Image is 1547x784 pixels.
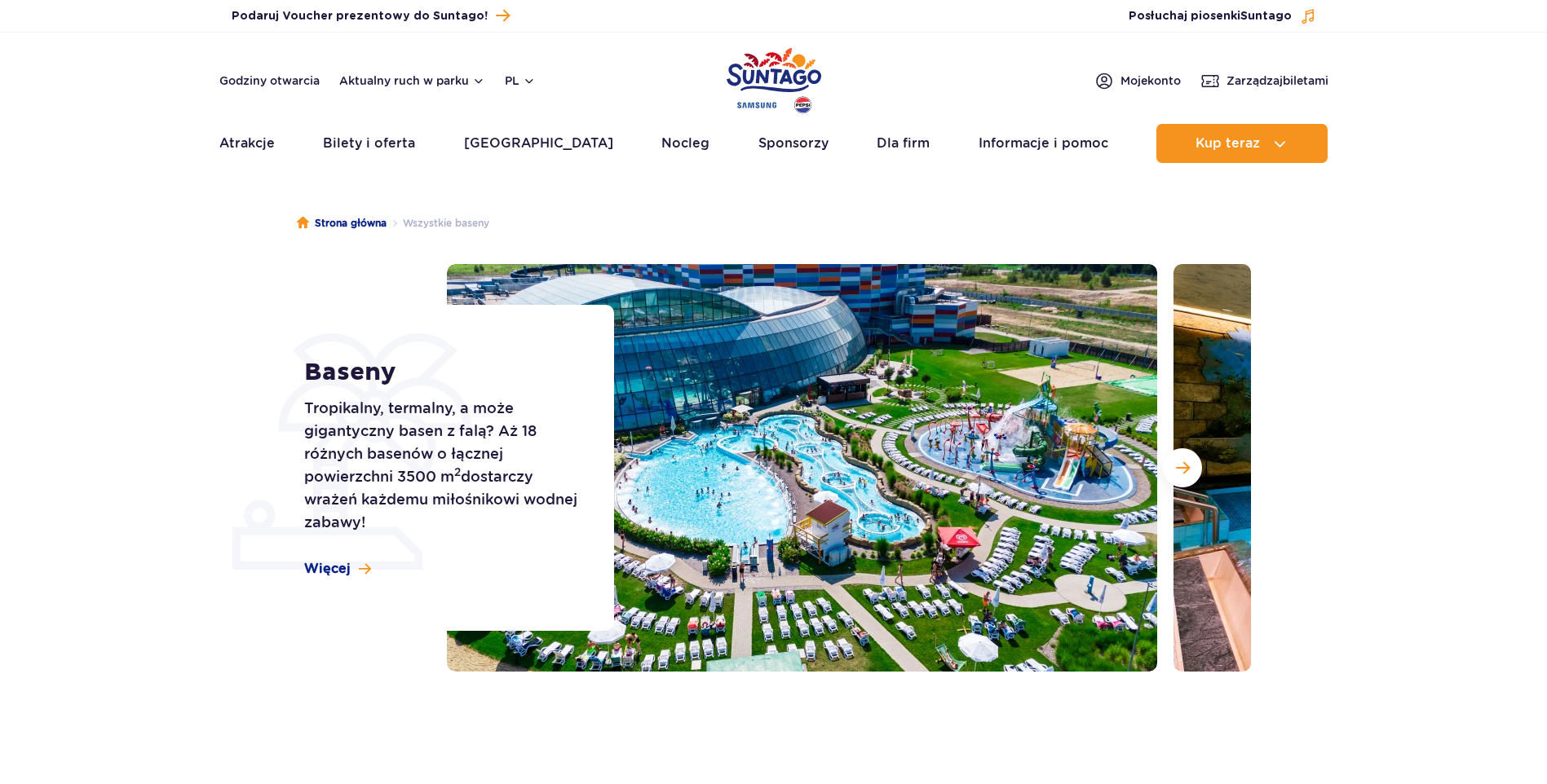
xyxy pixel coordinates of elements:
[304,358,577,387] h1: Baseny
[219,73,320,89] a: Godziny otwarcia
[297,215,387,231] a: Strona główna
[464,124,613,163] a: [GEOGRAPHIC_DATA]
[1196,136,1260,151] span: Kup teraz
[505,73,536,89] button: pl
[304,397,577,534] p: Tropikalny, termalny, a może gigantyczny basen z falą? Aż 18 różnych basenów o łącznej powierzchn...
[232,5,510,27] a: Podaruj Voucher prezentowy do Suntago!
[661,124,709,163] a: Nocleg
[1129,8,1292,24] span: Posłuchaj piosenki
[727,41,821,116] a: Park of Poland
[304,560,371,578] a: Więcej
[1163,448,1202,487] button: Następny slajd
[758,124,829,163] a: Sponsorzy
[1094,71,1181,90] a: Mojekonto
[339,74,485,87] button: Aktualny ruch w parku
[1120,73,1181,89] span: Moje konto
[1129,8,1316,24] button: Posłuchaj piosenkiSuntago
[219,124,275,163] a: Atrakcje
[447,264,1157,672] img: Zewnętrzna część Suntago z basenami i zjeżdżalniami, otoczona leżakami i zielenią
[232,8,488,24] span: Podaruj Voucher prezentowy do Suntago!
[1156,124,1328,163] button: Kup teraz
[877,124,930,163] a: Dla firm
[1200,71,1328,90] a: Zarządzajbiletami
[1240,11,1292,22] span: Suntago
[304,560,351,578] span: Więcej
[387,215,489,231] li: Wszystkie baseny
[1227,73,1328,89] span: Zarządzaj biletami
[454,465,461,478] sup: 2
[979,124,1108,163] a: Informacje i pomoc
[323,124,415,163] a: Bilety i oferta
